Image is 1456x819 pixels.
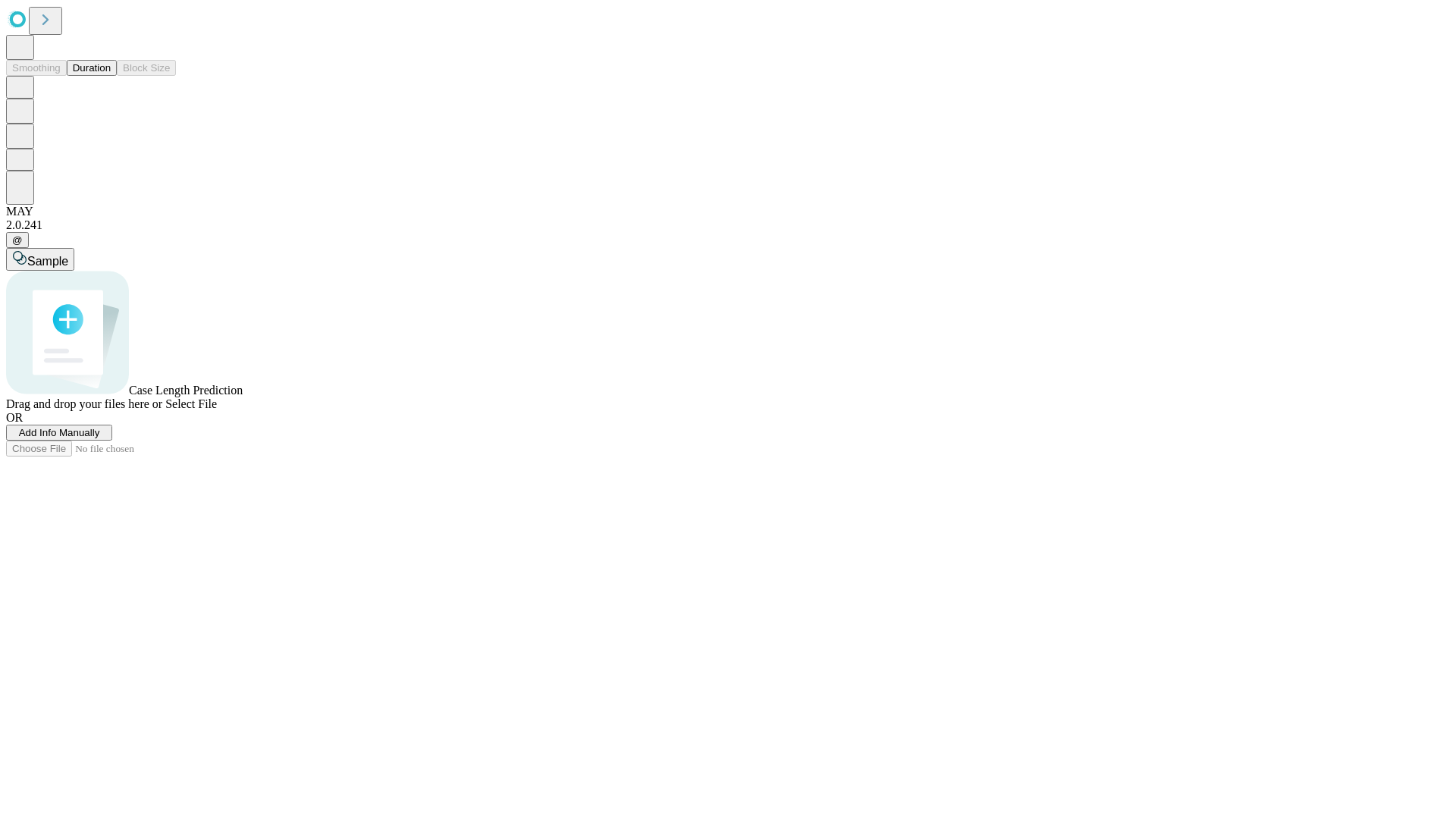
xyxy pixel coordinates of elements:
[117,60,176,76] button: Block Size
[6,232,29,248] button: @
[6,248,74,271] button: Sample
[27,255,68,268] span: Sample
[6,60,67,76] button: Smoothing
[6,205,1450,218] div: MAY
[6,425,112,441] button: Add Info Manually
[6,218,1450,232] div: 2.0.241
[67,60,117,76] button: Duration
[19,427,100,438] span: Add Info Manually
[6,411,23,424] span: OR
[129,384,243,397] span: Case Length Prediction
[12,234,23,246] span: @
[165,397,217,410] span: Select File
[6,397,162,410] span: Drag and drop your files here or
